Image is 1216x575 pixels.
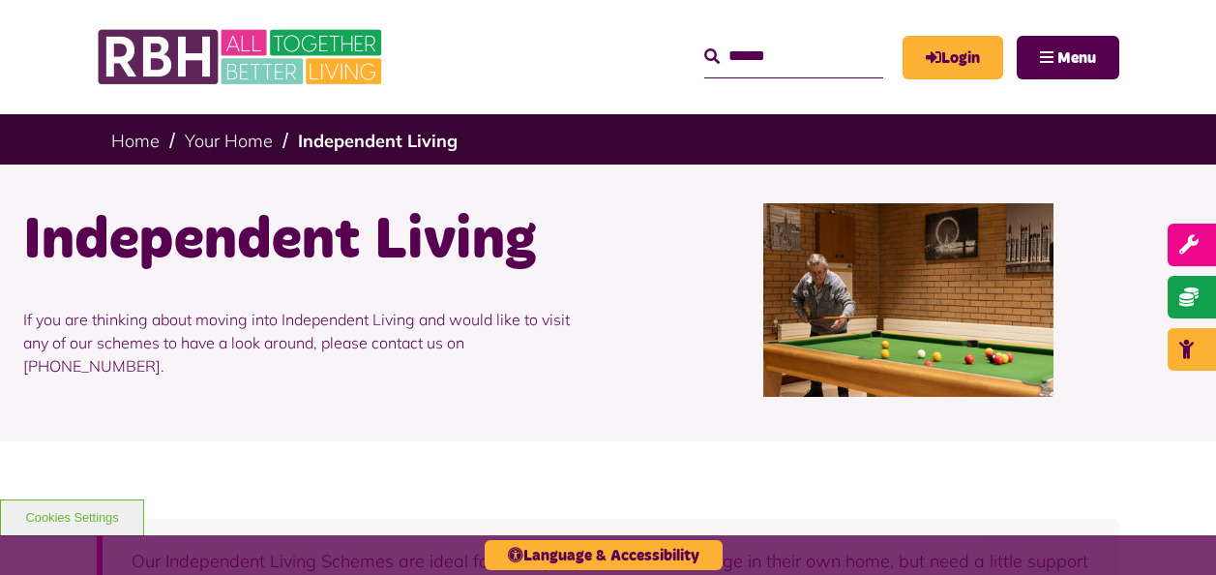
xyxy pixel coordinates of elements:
a: Independent Living [298,130,458,152]
a: MyRBH [903,36,1003,79]
iframe: Netcall Web Assistant for live chat [1129,488,1216,575]
h1: Independent Living [23,203,594,279]
button: Navigation [1017,36,1119,79]
span: Menu [1057,50,1096,66]
button: Language & Accessibility [485,540,723,570]
a: Your Home [185,130,273,152]
p: If you are thinking about moving into Independent Living and would like to visit any of our schem... [23,279,594,407]
a: Home [111,130,160,152]
img: SAZMEDIA RBH 23FEB2024 146 [763,203,1053,397]
img: RBH [97,19,387,95]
